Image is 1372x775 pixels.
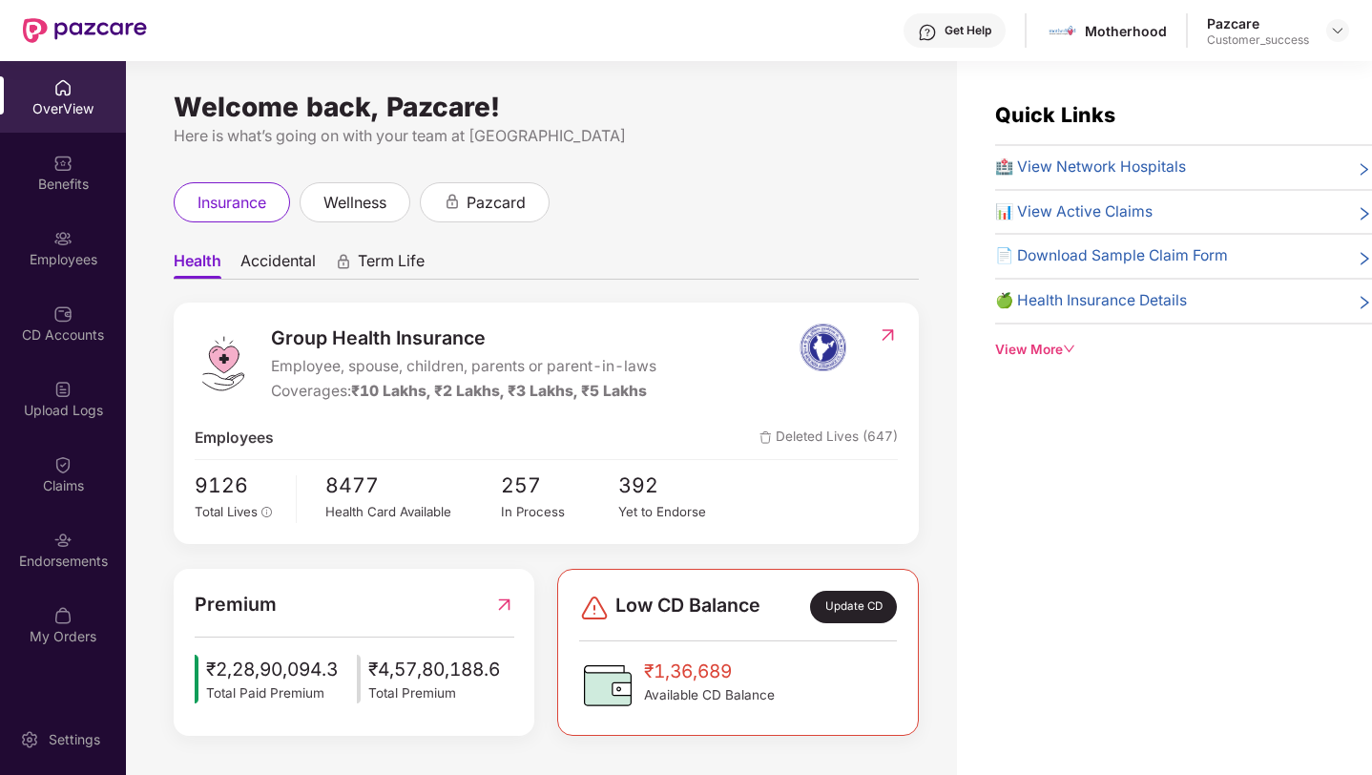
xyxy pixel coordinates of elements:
[995,340,1372,360] div: View More
[20,730,39,749] img: svg+xml;base64,PHN2ZyBpZD0iU2V0dGluZy0yMHgyMCIgeG1sbnM9Imh0dHA6Ly93d3cudzMub3JnLzIwMDAvc3ZnIiB3aW...
[644,657,775,685] span: ₹1,36,689
[53,380,73,399] img: svg+xml;base64,PHN2ZyBpZD0iVXBsb2FkX0xvZ3MiIGRhdGEtbmFtZT0iVXBsb2FkIExvZ3MiIHhtbG5zPSJodHRwOi8vd3...
[53,531,73,550] img: svg+xml;base64,PHN2ZyBpZD0iRW5kb3JzZW1lbnRzIiB4bWxucz0iaHR0cDovL3d3dy53My5vcmcvMjAwMC9zdmciIHdpZH...
[618,502,736,522] div: Yet to Endorse
[1207,14,1309,32] div: Pazcare
[878,325,898,345] img: RedirectIcon
[195,335,252,392] img: logo
[1357,159,1372,179] span: right
[357,655,361,704] img: icon
[174,251,221,279] span: Health
[1357,204,1372,224] span: right
[995,102,1115,127] span: Quick Links
[195,427,274,450] span: Employees
[195,470,282,501] span: 9126
[174,124,919,148] div: Here is what’s going on with your team at [GEOGRAPHIC_DATA]
[618,470,736,501] span: 392
[1207,32,1309,48] div: Customer_success
[579,593,610,623] img: svg+xml;base64,PHN2ZyBpZD0iRGFuZ2VyLTMyeDMyIiB4bWxucz0iaHR0cDovL3d3dy53My5vcmcvMjAwMC9zdmciIHdpZH...
[945,23,991,38] div: Get Help
[644,685,775,705] span: Available CD Balance
[759,431,772,444] img: deleteIcon
[995,289,1187,313] span: 🍏 Health Insurance Details
[351,382,647,400] span: ₹10 Lakhs, ₹2 Lakhs, ₹3 Lakhs, ₹5 Lakhs
[271,380,656,404] div: Coverages:
[23,18,147,43] img: New Pazcare Logo
[240,251,316,279] span: Accidental
[579,657,636,714] img: CDBalanceIcon
[206,655,338,683] span: ₹2,28,90,094.3
[195,655,198,704] img: icon
[444,193,461,210] div: animation
[494,590,514,619] img: RedirectIcon
[358,251,425,279] span: Term Life
[271,324,656,353] span: Group Health Insurance
[53,304,73,324] img: svg+xml;base64,PHN2ZyBpZD0iQ0RfQWNjb3VudHMiIGRhdGEtbmFtZT0iQ0QgQWNjb3VudHMiIHhtbG5zPSJodHRwOi8vd3...
[918,23,937,42] img: svg+xml;base64,PHN2ZyBpZD0iSGVscC0zMngzMiIgeG1sbnM9Imh0dHA6Ly93d3cudzMub3JnLzIwMDAvc3ZnIiB3aWR0aD...
[467,191,526,215] span: pazcard
[174,99,919,115] div: Welcome back, Pazcare!
[1330,23,1345,38] img: svg+xml;base64,PHN2ZyBpZD0iRHJvcGRvd24tMzJ4MzIiIHhtbG5zPSJodHRwOi8vd3d3LnczLm9yZy8yMDAwL3N2ZyIgd2...
[759,427,898,450] span: Deleted Lives (647)
[206,683,338,703] span: Total Paid Premium
[368,683,500,703] span: Total Premium
[323,191,386,215] span: wellness
[53,606,73,625] img: svg+xml;base64,PHN2ZyBpZD0iTXlfT3JkZXJzIiBkYXRhLW5hbWU9Ik15IE9yZGVycyIgeG1sbnM9Imh0dHA6Ly93d3cudz...
[368,655,500,683] span: ₹4,57,80,188.6
[1085,22,1167,40] div: Motherhood
[271,355,656,379] span: Employee, spouse, children, parents or parent-in-laws
[53,455,73,474] img: svg+xml;base64,PHN2ZyBpZD0iQ2xhaW0iIHhtbG5zPSJodHRwOi8vd3d3LnczLm9yZy8yMDAwL3N2ZyIgd2lkdGg9IjIwIi...
[501,502,618,522] div: In Process
[995,244,1228,268] span: 📄 Download Sample Claim Form
[1049,17,1076,45] img: motherhood%20_%20logo.png
[787,324,859,371] img: insurerIcon
[810,591,897,623] div: Update CD
[335,253,352,270] div: animation
[995,200,1153,224] span: 📊 View Active Claims
[195,504,258,519] span: Total Lives
[501,470,618,501] span: 257
[325,470,501,501] span: 8477
[43,730,106,749] div: Settings
[1063,343,1076,356] span: down
[195,590,277,619] span: Premium
[1357,293,1372,313] span: right
[261,507,273,518] span: info-circle
[53,78,73,97] img: svg+xml;base64,PHN2ZyBpZD0iSG9tZSIgeG1sbnM9Imh0dHA6Ly93d3cudzMub3JnLzIwMDAvc3ZnIiB3aWR0aD0iMjAiIG...
[325,502,501,522] div: Health Card Available
[615,591,760,623] span: Low CD Balance
[197,191,266,215] span: insurance
[53,154,73,173] img: svg+xml;base64,PHN2ZyBpZD0iQmVuZWZpdHMiIHhtbG5zPSJodHRwOi8vd3d3LnczLm9yZy8yMDAwL3N2ZyIgd2lkdGg9Ij...
[53,229,73,248] img: svg+xml;base64,PHN2ZyBpZD0iRW1wbG95ZWVzIiB4bWxucz0iaHR0cDovL3d3dy53My5vcmcvMjAwMC9zdmciIHdpZHRoPS...
[995,156,1186,179] span: 🏥 View Network Hospitals
[1357,248,1372,268] span: right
